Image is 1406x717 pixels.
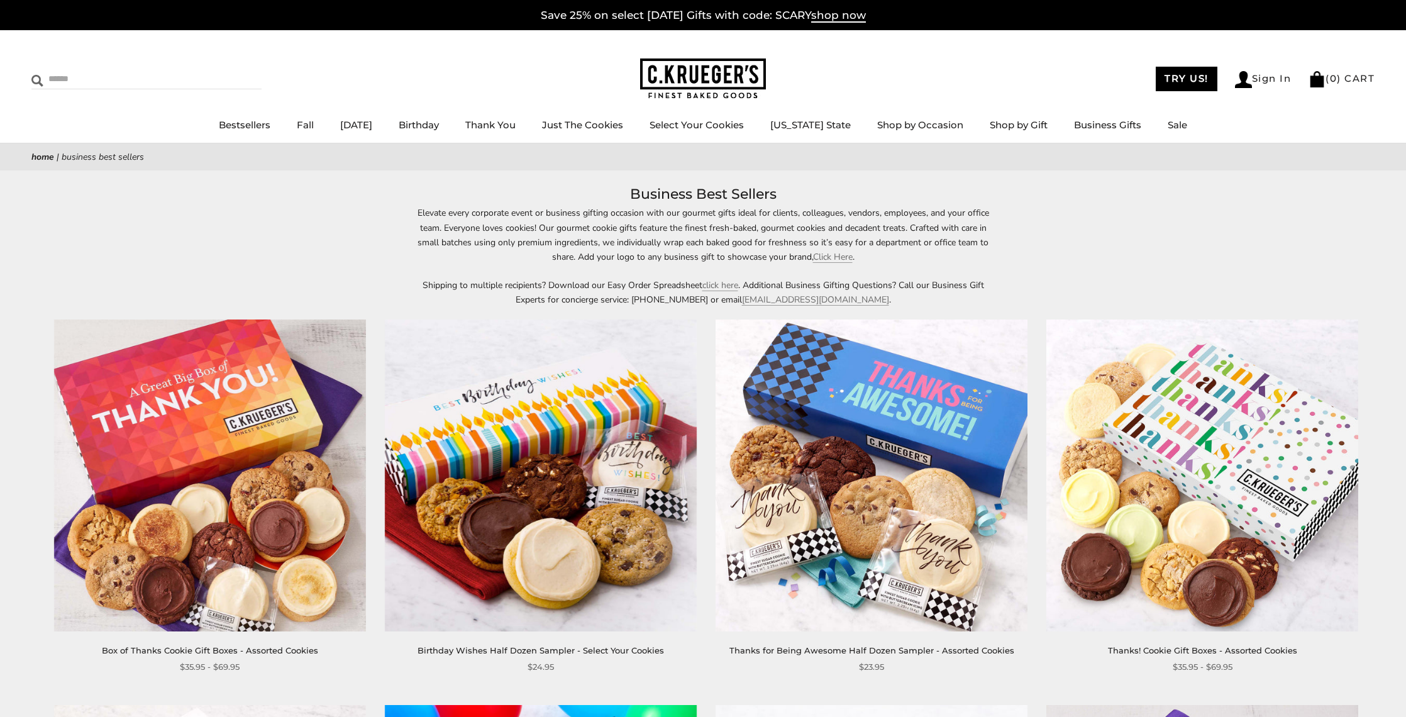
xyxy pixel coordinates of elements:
a: [US_STATE] State [770,119,851,131]
span: $24.95 [528,660,554,674]
nav: breadcrumbs [31,150,1375,164]
a: Sale [1168,119,1187,131]
h1: Business Best Sellers [50,183,1356,206]
img: Thanks! Cookie Gift Boxes - Assorted Cookies [1046,320,1358,631]
a: Home [31,151,54,163]
img: Thanks for Being Awesome Half Dozen Sampler - Assorted Cookies [716,320,1027,631]
iframe: Sign Up via Text for Offers [10,669,130,707]
a: TRY US! [1156,67,1217,91]
a: Fall [297,119,314,131]
a: Thank You [465,119,516,131]
a: [EMAIL_ADDRESS][DOMAIN_NAME] [742,294,889,306]
span: Business Best Sellers [62,151,144,163]
span: shop now [811,9,866,23]
a: (0) CART [1309,72,1375,84]
span: $35.95 - $69.95 [180,660,240,674]
a: Thanks for Being Awesome Half Dozen Sampler - Assorted Cookies [729,645,1014,655]
span: | [57,151,59,163]
span: $35.95 - $69.95 [1173,660,1232,674]
a: [DATE] [340,119,372,131]
img: Search [31,75,43,87]
a: Birthday [399,119,439,131]
span: $23.95 [859,660,884,674]
a: Box of Thanks Cookie Gift Boxes - Assorted Cookies [102,645,318,655]
a: Business Gifts [1074,119,1141,131]
a: Shop by Occasion [877,119,963,131]
a: Select Your Cookies [650,119,744,131]
img: Account [1235,71,1252,88]
img: C.KRUEGER'S [640,58,766,99]
input: Search [31,69,181,89]
img: Box of Thanks Cookie Gift Boxes - Assorted Cookies [54,320,366,631]
a: Click Here [813,251,853,263]
a: Just The Cookies [542,119,623,131]
a: click here [702,279,738,291]
p: Elevate every corporate event or business gifting occasion with our gourmet gifts ideal for clien... [414,206,992,264]
a: Birthday Wishes Half Dozen Sampler - Select Your Cookies [418,645,664,655]
span: 0 [1330,72,1337,84]
img: Birthday Wishes Half Dozen Sampler - Select Your Cookies [385,320,697,631]
a: Thanks! Cookie Gift Boxes - Assorted Cookies [1108,645,1297,655]
a: Save 25% on select [DATE] Gifts with code: SCARYshop now [541,9,866,23]
img: Bag [1309,71,1326,87]
a: Sign In [1235,71,1292,88]
p: Shipping to multiple recipients? Download our Easy Order Spreadsheet . Additional Business Giftin... [414,278,992,307]
a: Shop by Gift [990,119,1048,131]
a: Bestsellers [219,119,270,131]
